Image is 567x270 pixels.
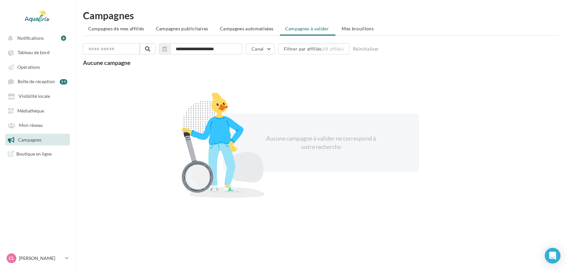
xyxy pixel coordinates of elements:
[83,10,559,20] h1: Campagnes
[4,148,71,159] a: Boutique en ligne
[5,252,70,264] a: CL [PERSON_NAME]
[18,50,50,55] span: Tableau de bord
[4,46,71,58] a: Tableau de bord
[322,46,344,52] div: (68 affiliés)
[83,59,131,66] span: Aucune campagne
[342,26,374,31] span: Mes brouillons
[220,26,274,31] span: Campagnes automatisées
[4,61,71,73] a: Opérations
[17,108,44,113] span: Médiathèque
[4,75,71,87] a: Boîte de réception 55
[4,90,71,102] a: Visibilité locale
[246,43,275,54] button: Canal
[4,105,71,116] a: Médiathèque
[19,255,62,262] p: [PERSON_NAME]
[61,36,66,41] div: 8
[17,35,44,41] span: Notifications
[545,248,560,263] div: Open Intercom Messenger
[9,255,14,262] span: CL
[278,43,349,54] button: Filtrer par affiliés(68 affiliés)
[265,134,377,151] div: Aucune campagne à valider ne correspond à votre recherche
[60,79,67,84] div: 55
[4,32,69,44] button: Notifications 8
[4,119,71,131] a: Mon réseau
[19,94,50,99] span: Visibilité locale
[350,45,382,53] button: Réinitialiser
[18,79,55,84] span: Boîte de réception
[18,137,41,142] span: Campagnes
[17,64,40,70] span: Opérations
[88,26,144,31] span: Campagnes de mes affiliés
[4,134,71,145] a: Campagnes
[19,123,43,128] span: Mon réseau
[156,26,208,31] span: Campagnes publicitaires
[16,151,52,157] span: Boutique en ligne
